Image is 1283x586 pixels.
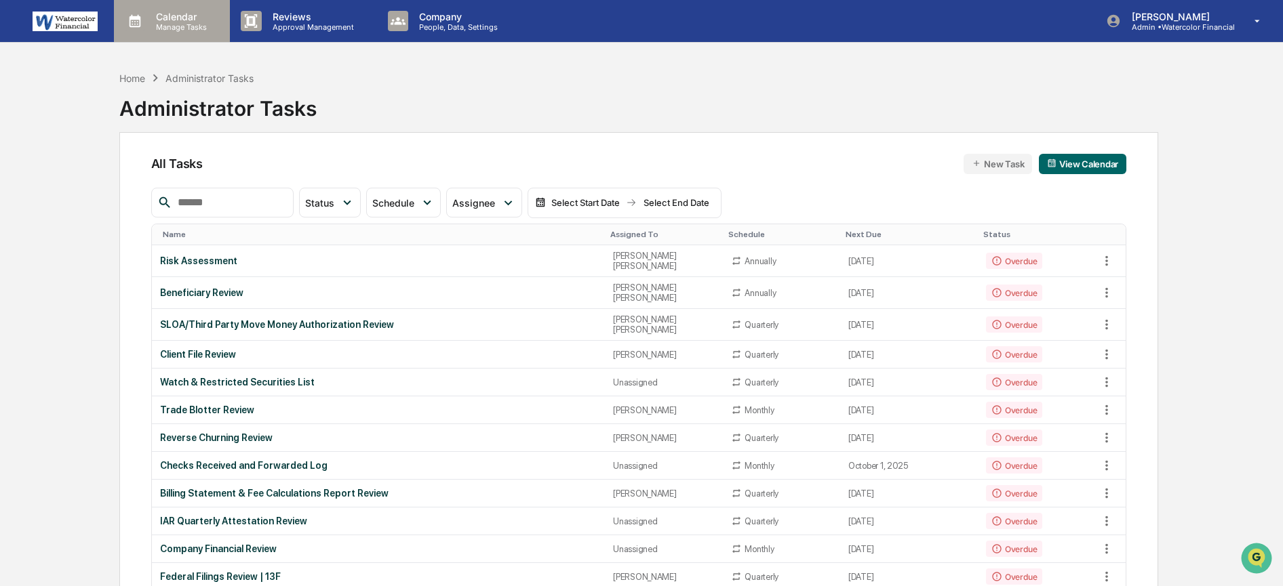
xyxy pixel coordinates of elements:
[160,488,597,499] div: Billing Statement & Fee Calculations Report Review
[1039,154,1126,174] button: View Calendar
[613,377,715,388] div: Unassigned
[112,171,168,184] span: Attestations
[8,165,93,190] a: 🖐️Preclearance
[840,341,978,369] td: [DATE]
[986,541,1042,557] div: Overdue
[33,12,98,31] img: logo
[840,396,978,424] td: [DATE]
[986,285,1042,301] div: Overdue
[626,197,637,208] img: arrow right
[1121,11,1235,22] p: [PERSON_NAME]
[745,488,778,499] div: Quarterly
[613,461,715,471] div: Unassigned
[160,432,597,443] div: Reverse Churning Review
[535,197,546,208] img: calendar
[613,572,715,582] div: [PERSON_NAME]
[119,85,317,121] div: Administrator Tasks
[986,485,1042,501] div: Overdue
[1240,541,1276,578] iframe: Open customer support
[27,171,87,184] span: Preclearance
[840,480,978,507] td: [DATE]
[745,377,778,388] div: Quarterly
[160,255,597,266] div: Risk Assessment
[14,198,24,209] div: 🔎
[745,572,778,582] div: Quarterly
[613,314,715,335] div: [PERSON_NAME] [PERSON_NAME]
[986,346,1042,362] div: Overdue
[27,196,85,210] span: Data Lookup
[160,349,597,360] div: Client File Review
[840,507,978,535] td: [DATE]
[986,568,1042,585] div: Overdue
[160,571,597,582] div: Federal Filings Review | 13F
[840,309,978,341] td: [DATE]
[745,461,774,471] div: Monthly
[231,108,247,124] button: Start new chat
[613,405,715,415] div: [PERSON_NAME]
[613,544,715,554] div: Unassigned
[964,154,1032,174] button: New Task
[1047,159,1057,168] img: calendar
[119,72,145,84] div: Home
[93,165,174,190] a: 🗄️Attestations
[1121,22,1235,32] p: Admin • Watercolor Financial
[305,197,334,209] span: Status
[840,369,978,396] td: [DATE]
[840,277,978,309] td: [DATE]
[145,11,214,22] p: Calendar
[8,191,91,215] a: 🔎Data Lookup
[745,256,776,266] div: Annually
[610,230,717,239] div: Toggle SortBy
[160,516,597,526] div: IAR Quarterly Attestation Review
[745,433,778,443] div: Quarterly
[639,197,714,208] div: Select End Date
[613,488,715,499] div: [PERSON_NAME]
[986,513,1042,529] div: Overdue
[145,22,214,32] p: Manage Tasks
[846,230,972,239] div: Toggle SortBy
[986,316,1042,333] div: Overdue
[160,460,597,471] div: Checks Received and Forwarded Log
[160,319,597,330] div: SLOA/Third Party Move Money Authorization Review
[160,377,597,388] div: Watch & Restricted Securities List
[96,229,164,240] a: Powered byPylon
[983,230,1093,239] div: Toggle SortBy
[160,287,597,298] div: Beneficiary Review
[840,535,978,563] td: [DATE]
[745,516,778,526] div: Quarterly
[46,117,172,128] div: We're available if you need us!
[840,245,978,277] td: [DATE]
[408,11,505,22] p: Company
[408,22,505,32] p: People, Data, Settings
[14,28,247,50] p: How can we help?
[745,288,776,298] div: Annually
[986,374,1042,390] div: Overdue
[14,104,38,128] img: 1746055101610-c473b297-6a78-478c-a979-82029cc54cd1
[745,405,774,415] div: Monthly
[46,104,222,117] div: Start new chat
[372,197,414,209] span: Schedule
[613,350,715,360] div: [PERSON_NAME]
[840,452,978,480] td: October 1, 2025
[135,230,164,240] span: Pylon
[165,72,254,84] div: Administrator Tasks
[160,404,597,415] div: Trade Blotter Review
[14,172,24,183] div: 🖐️
[986,402,1042,418] div: Overdue
[1099,230,1126,239] div: Toggle SortBy
[986,430,1042,446] div: Overdue
[745,544,774,554] div: Monthly
[613,282,715,303] div: [PERSON_NAME] [PERSON_NAME]
[840,424,978,452] td: [DATE]
[262,22,361,32] p: Approval Management
[98,172,109,183] div: 🗄️
[745,320,778,330] div: Quarterly
[549,197,623,208] div: Select Start Date
[151,156,203,171] span: All Tasks
[262,11,361,22] p: Reviews
[728,230,834,239] div: Toggle SortBy
[613,433,715,443] div: [PERSON_NAME]
[613,516,715,526] div: Unassigned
